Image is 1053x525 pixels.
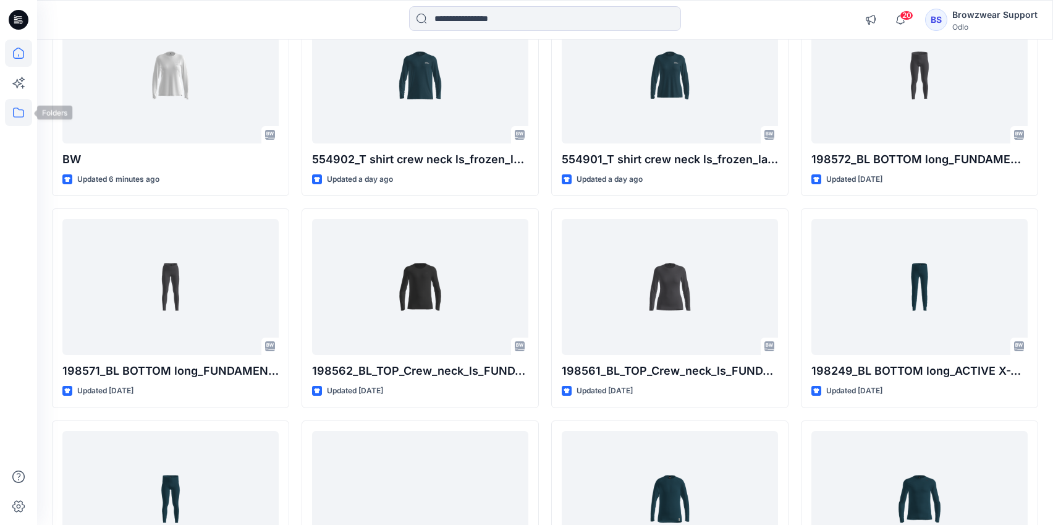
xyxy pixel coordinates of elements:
[952,22,1038,32] div: Odlo
[62,151,279,168] p: BW
[826,173,882,186] p: Updated [DATE]
[312,151,528,168] p: 554902_T shirt crew neck ls_frozen_lake_SMS_3D
[62,362,279,380] p: 198571_BL BOTTOM long_FUNDAMENTALS ACTIVE WARM_SMS_3D
[327,173,393,186] p: Updated a day ago
[811,362,1028,380] p: 198249_BL BOTTOM long_ACTIVE X-Warm Kids_SMS_3D
[826,385,882,398] p: Updated [DATE]
[811,219,1028,355] a: 198249_BL BOTTOM long_ACTIVE X-Warm Kids_SMS_3D
[312,219,528,355] a: 198562_BL_TOP_Crew_neck_ls_FUNDAMENTAL ACTIVE WARM_SMS_3D
[562,362,778,380] p: 198561_BL_TOP_Crew_neck_ls_FUNDAMENTAL ACTIVE WARM_SMS_3D
[811,151,1028,168] p: 198572_BL BOTTOM long_FUNDAMENTALS ACTIVE WARM_SMS_3D
[577,385,633,398] p: Updated [DATE]
[312,362,528,380] p: 198562_BL_TOP_Crew_neck_ls_FUNDAMENTAL ACTIVE WARM_SMS_3D
[577,173,643,186] p: Updated a day ago
[562,219,778,355] a: 198561_BL_TOP_Crew_neck_ls_FUNDAMENTAL ACTIVE WARM_SMS_3D
[900,11,913,20] span: 20
[562,151,778,168] p: 554901_T shirt crew neck ls_frozen_lake_SMS_3D
[925,9,947,31] div: BS
[327,385,383,398] p: Updated [DATE]
[811,7,1028,143] a: 198572_BL BOTTOM long_FUNDAMENTALS ACTIVE WARM_SMS_3D
[62,219,279,355] a: 198571_BL BOTTOM long_FUNDAMENTALS ACTIVE WARM_SMS_3D
[312,7,528,143] a: 554902_T shirt crew neck ls_frozen_lake_SMS_3D
[77,385,133,398] p: Updated [DATE]
[562,7,778,143] a: 554901_T shirt crew neck ls_frozen_lake_SMS_3D
[952,7,1038,22] div: Browzwear Support
[77,173,159,186] p: Updated 6 minutes ago
[62,7,279,143] a: BW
